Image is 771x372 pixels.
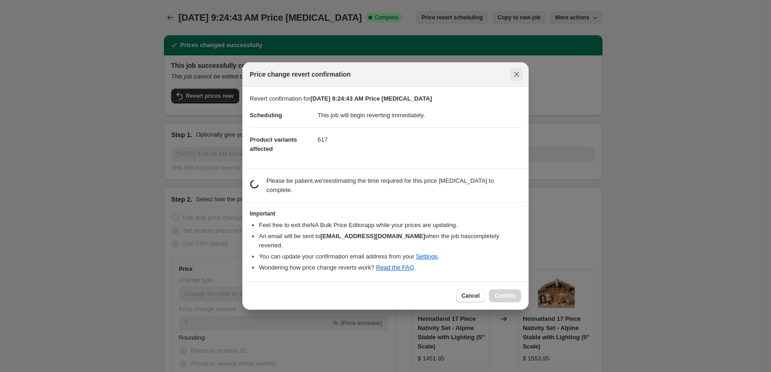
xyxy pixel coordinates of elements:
dd: This job will begin reverting immediately. [318,103,521,127]
span: Product variants affected [250,136,297,152]
p: Revert confirmation for [250,94,521,103]
b: [EMAIL_ADDRESS][DOMAIN_NAME] [320,233,425,240]
span: Price change revert confirmation [250,70,351,79]
li: An email will be sent to when the job has completely reverted . [259,232,521,250]
li: You can update your confirmation email address from your . [259,252,521,261]
h3: Important [250,210,521,217]
a: Read the FAQ [376,264,414,271]
p: Please be patient, we're estimating the time required for this price [MEDICAL_DATA] to complete. [266,176,521,195]
button: Close [510,68,523,81]
dd: 617 [318,127,521,152]
span: Cancel [462,292,480,300]
button: Cancel [456,289,485,302]
a: Settings [416,253,438,260]
li: Feel free to exit the NA Bulk Price Editor app while your prices are updating. [259,221,521,230]
span: Scheduling [250,112,282,119]
b: [DATE] 9:24:43 AM Price [MEDICAL_DATA] [311,95,432,102]
li: Wondering how price change reverts work? . [259,263,521,272]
